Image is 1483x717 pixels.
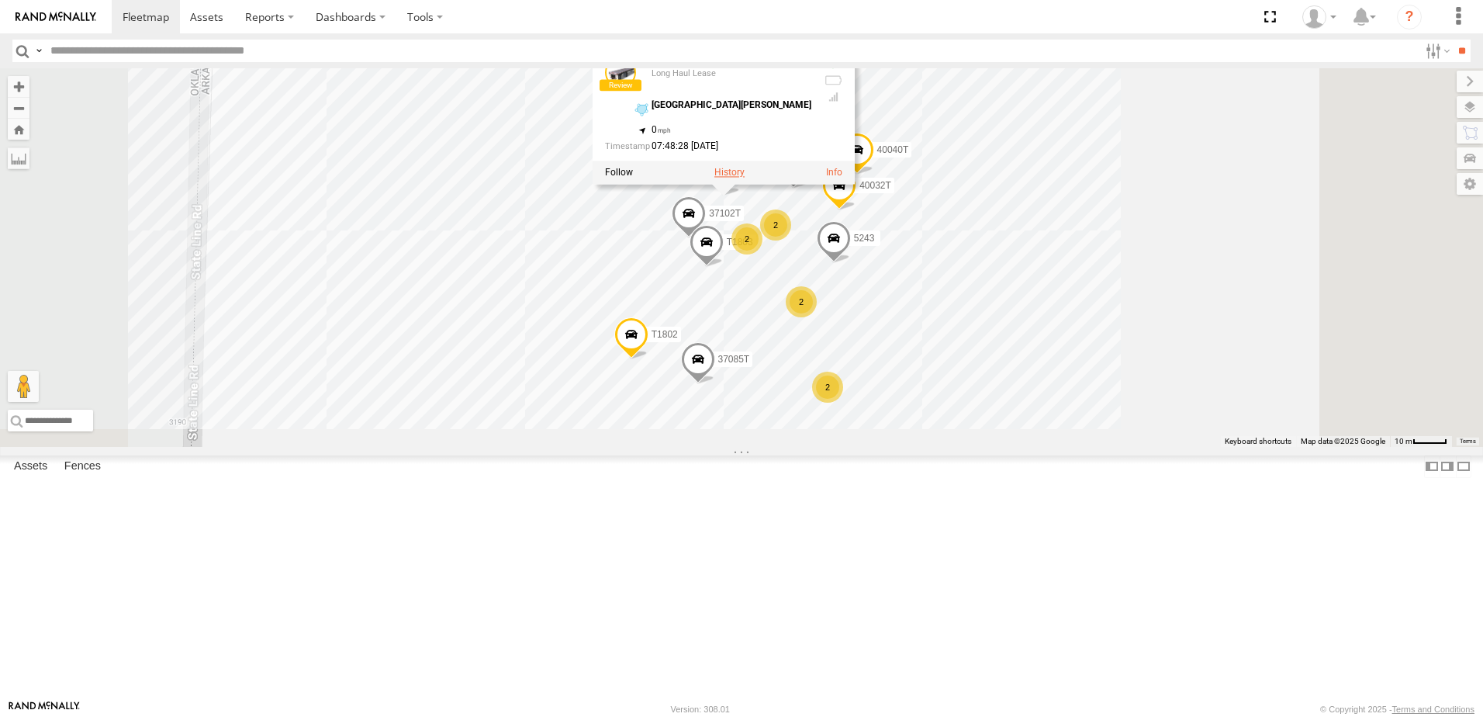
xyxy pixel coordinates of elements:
div: [GEOGRAPHIC_DATA][PERSON_NAME] [652,101,811,111]
a: Terms (opens in new tab) [1460,438,1476,445]
span: 37085T [718,354,750,365]
div: © Copyright 2025 - [1320,705,1474,714]
i: ? [1397,5,1422,29]
button: Map Scale: 10 m per 41 pixels [1390,436,1452,447]
div: Dwight Wallace [1297,5,1342,29]
label: Realtime tracking of Asset [605,168,633,178]
div: Last Event GSM Signal Strength [824,91,842,103]
a: View Asset Details [605,57,636,88]
span: 10 m [1395,437,1412,445]
img: rand-logo.svg [16,12,96,23]
div: Long Haul Lease [652,70,811,79]
a: Visit our Website [9,701,80,717]
label: Search Filter Options [1419,40,1453,62]
span: 37102T [709,209,741,220]
label: Search Query [33,40,45,62]
label: Assets [6,455,55,477]
div: 2 [812,372,843,403]
label: Fences [57,455,109,477]
span: T1803 [727,237,753,248]
button: Zoom in [8,76,29,97]
div: 2 [760,210,791,241]
label: View Asset History [714,168,745,178]
span: 40040T [877,144,909,155]
label: Dock Summary Table to the Left [1424,455,1440,478]
span: 5243 [854,234,875,244]
label: Measure [8,147,29,169]
span: 0 [652,124,671,135]
span: T1802 [652,329,678,340]
label: Dock Summary Table to the Right [1440,455,1455,478]
span: 40032T [859,180,891,191]
button: Zoom out [8,97,29,119]
label: Map Settings [1457,173,1483,195]
div: Version: 308.01 [671,705,730,714]
button: Zoom Home [8,119,29,140]
div: 2 [731,223,762,255]
label: Hide Summary Table [1456,455,1471,478]
span: Map data ©2025 Google [1301,437,1385,445]
a: View Asset Details [826,168,842,178]
button: Drag Pegman onto the map to open Street View [8,371,39,402]
div: 2 [786,286,817,317]
div: Date/time of location update [605,142,811,152]
a: Terms and Conditions [1392,705,1474,714]
div: No battery health information received from this device. [824,74,842,87]
button: Keyboard shortcuts [1225,436,1291,447]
